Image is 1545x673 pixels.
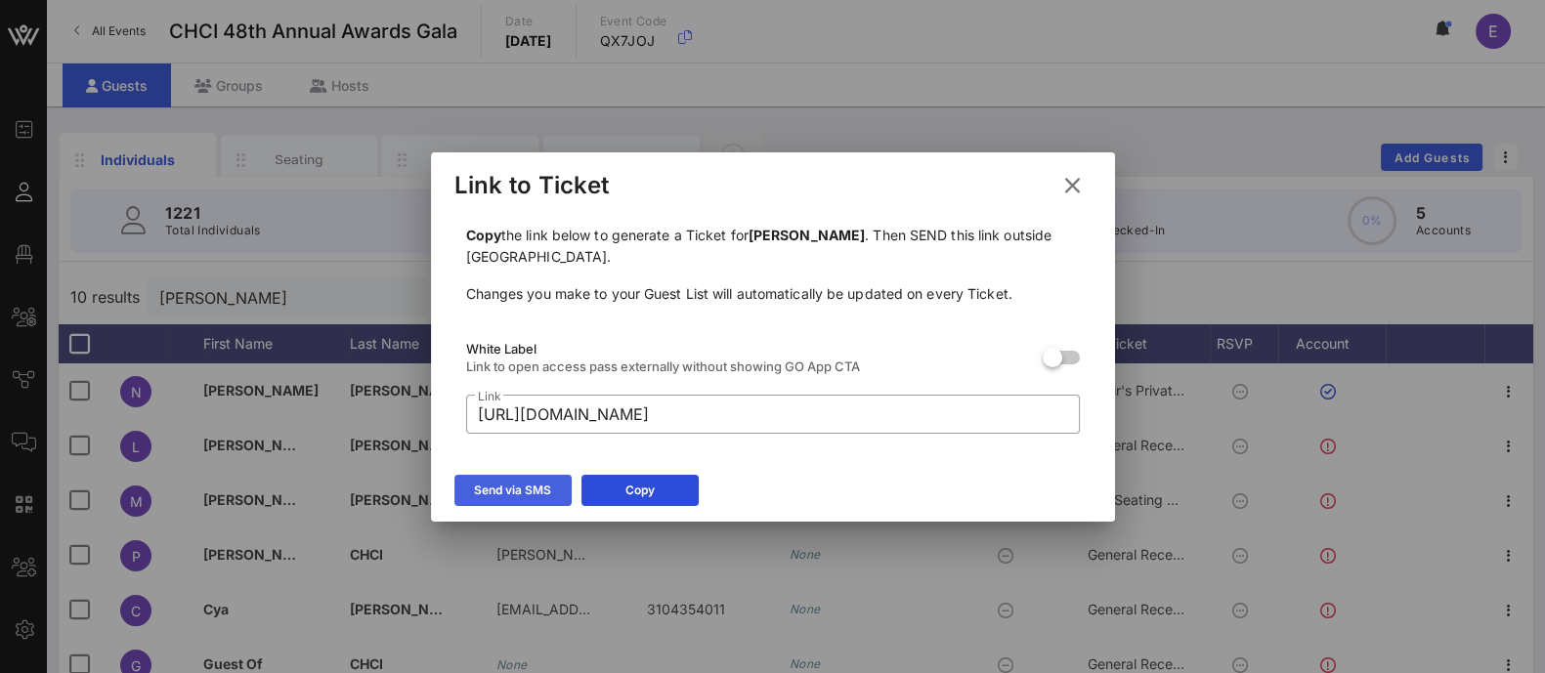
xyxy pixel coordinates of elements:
[466,227,501,243] b: Copy
[454,475,572,506] button: Send via SMS
[478,389,500,403] label: Link
[625,481,655,500] div: Copy
[466,283,1080,305] p: Changes you make to your Guest List will automatically be updated on every Ticket.
[581,475,699,506] button: Copy
[454,171,610,200] div: Link to Ticket
[466,358,1027,374] div: Link to open access pass externally without showing GO App CTA
[474,481,551,500] div: Send via SMS
[749,227,865,243] b: [PERSON_NAME]
[466,225,1080,268] p: the link below to generate a Ticket for . Then SEND this link outside [GEOGRAPHIC_DATA].
[466,341,1027,357] div: White Label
